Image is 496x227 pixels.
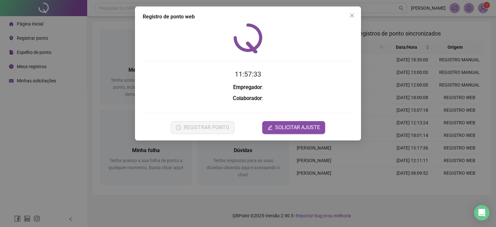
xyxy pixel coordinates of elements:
[233,23,263,53] img: QRPoint
[267,125,273,130] span: edit
[474,205,490,221] div: Open Intercom Messenger
[347,10,357,21] button: Close
[275,124,320,131] span: SOLICITAR AJUSTE
[349,13,355,18] span: close
[143,13,353,21] div: Registro de ponto web
[233,95,262,101] strong: Colaborador
[171,121,234,134] button: REGISTRAR PONTO
[233,84,262,90] strong: Empregador
[143,83,353,92] h3: :
[235,70,261,78] time: 11:57:33
[262,121,325,134] button: editSOLICITAR AJUSTE
[143,94,353,103] h3: :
